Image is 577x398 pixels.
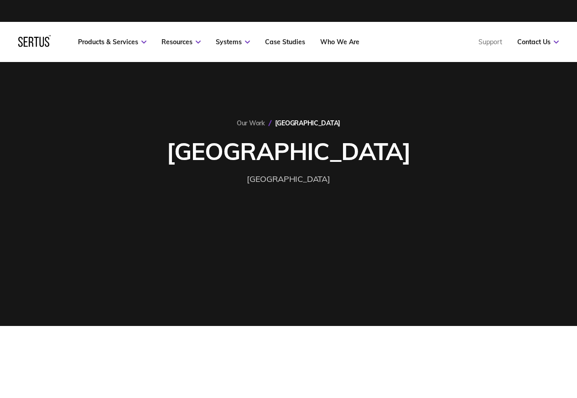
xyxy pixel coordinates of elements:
[478,38,502,46] a: Support
[320,38,359,46] a: Who We Are
[265,38,305,46] a: Case Studies
[247,173,330,186] div: [GEOGRAPHIC_DATA]
[237,119,265,127] a: Our Work
[517,38,559,46] a: Contact Us
[166,136,410,166] h1: [GEOGRAPHIC_DATA]
[78,38,146,46] a: Products & Services
[216,38,250,46] a: Systems
[161,38,201,46] a: Resources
